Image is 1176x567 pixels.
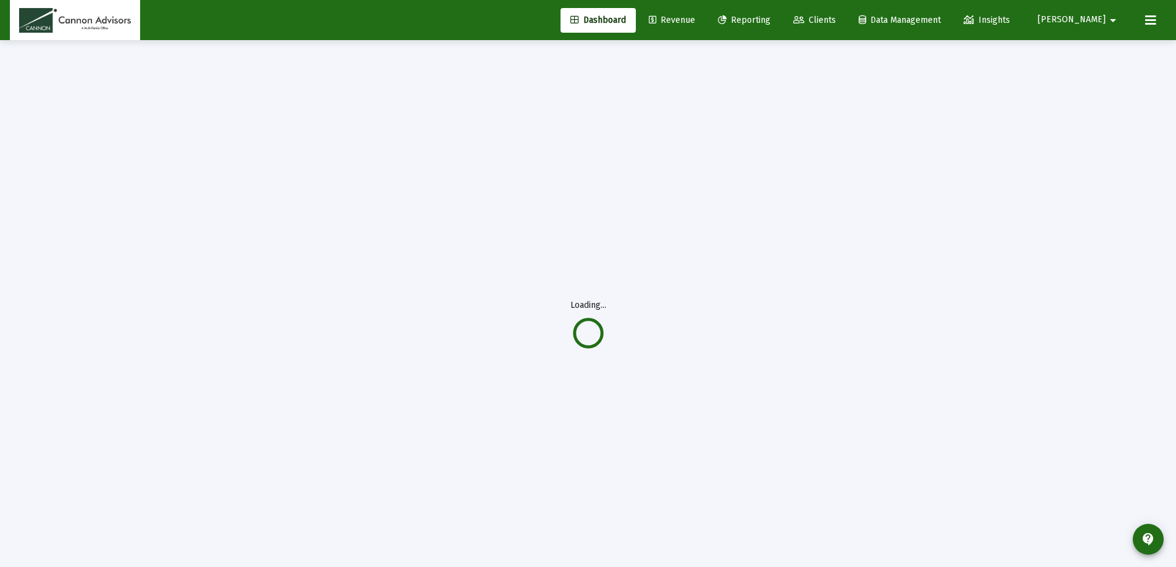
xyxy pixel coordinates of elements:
a: Dashboard [561,8,636,33]
a: Data Management [849,8,951,33]
span: Clients [793,15,836,25]
span: [PERSON_NAME] [1038,15,1106,25]
span: Reporting [718,15,770,25]
mat-icon: arrow_drop_down [1106,8,1120,33]
a: Clients [783,8,846,33]
a: Reporting [708,8,780,33]
a: Insights [954,8,1020,33]
span: Insights [964,15,1010,25]
a: Revenue [639,8,705,33]
span: Data Management [859,15,941,25]
span: Dashboard [570,15,626,25]
button: [PERSON_NAME] [1023,7,1135,32]
mat-icon: contact_support [1141,532,1156,547]
img: Dashboard [19,8,131,33]
span: Revenue [649,15,695,25]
